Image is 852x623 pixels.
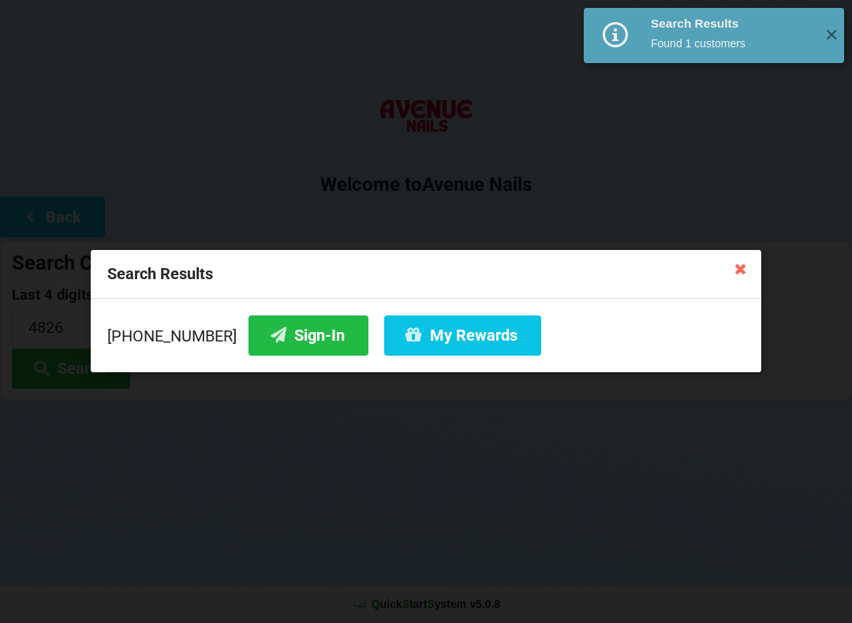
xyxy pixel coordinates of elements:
button: My Rewards [384,315,541,356]
button: Sign-In [248,315,368,356]
div: Found 1 customers [651,35,813,51]
div: Search Results [91,250,761,299]
div: Search Results [651,16,813,32]
div: [PHONE_NUMBER] [107,315,745,356]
